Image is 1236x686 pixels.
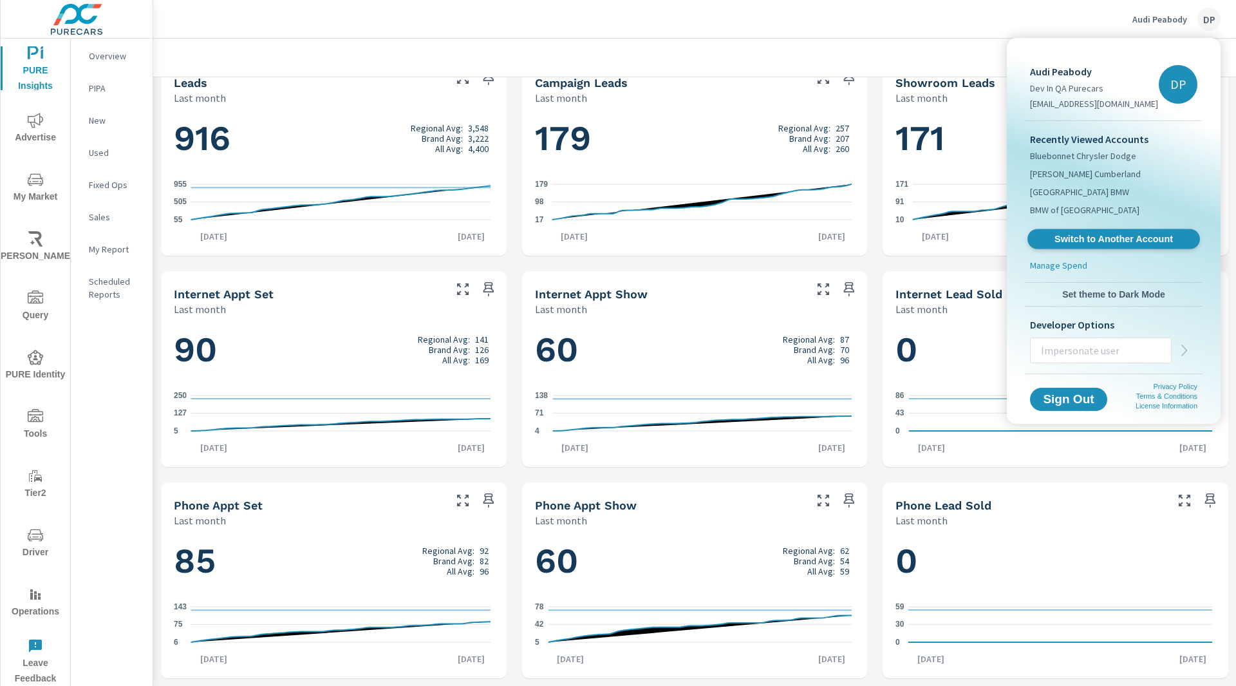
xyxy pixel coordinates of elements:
p: Developer Options [1030,317,1197,332]
span: [PERSON_NAME] Cumberland [1030,167,1141,180]
a: Manage Spend [1025,259,1203,277]
a: License Information [1136,402,1197,410]
a: Terms & Conditions [1136,392,1197,400]
button: Set theme to Dark Mode [1025,283,1203,306]
p: [EMAIL_ADDRESS][DOMAIN_NAME] [1030,97,1158,110]
input: Impersonate user [1031,334,1171,367]
button: Sign Out [1030,388,1107,411]
p: Audi Peabody [1030,64,1158,79]
p: Recently Viewed Accounts [1030,131,1197,147]
span: [GEOGRAPHIC_DATA] BMW [1030,186,1129,198]
div: DP [1159,65,1197,104]
span: BMW of [GEOGRAPHIC_DATA] [1030,204,1139,216]
a: Privacy Policy [1154,383,1197,390]
span: Switch to Another Account [1035,233,1192,245]
a: Switch to Another Account [1027,229,1200,249]
span: Sign Out [1040,394,1097,405]
span: Bluebonnet Chrysler Dodge [1030,149,1136,162]
p: Manage Spend [1030,259,1087,272]
span: Set theme to Dark Mode [1030,289,1197,300]
p: Dev In QA Purecars [1030,82,1158,95]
